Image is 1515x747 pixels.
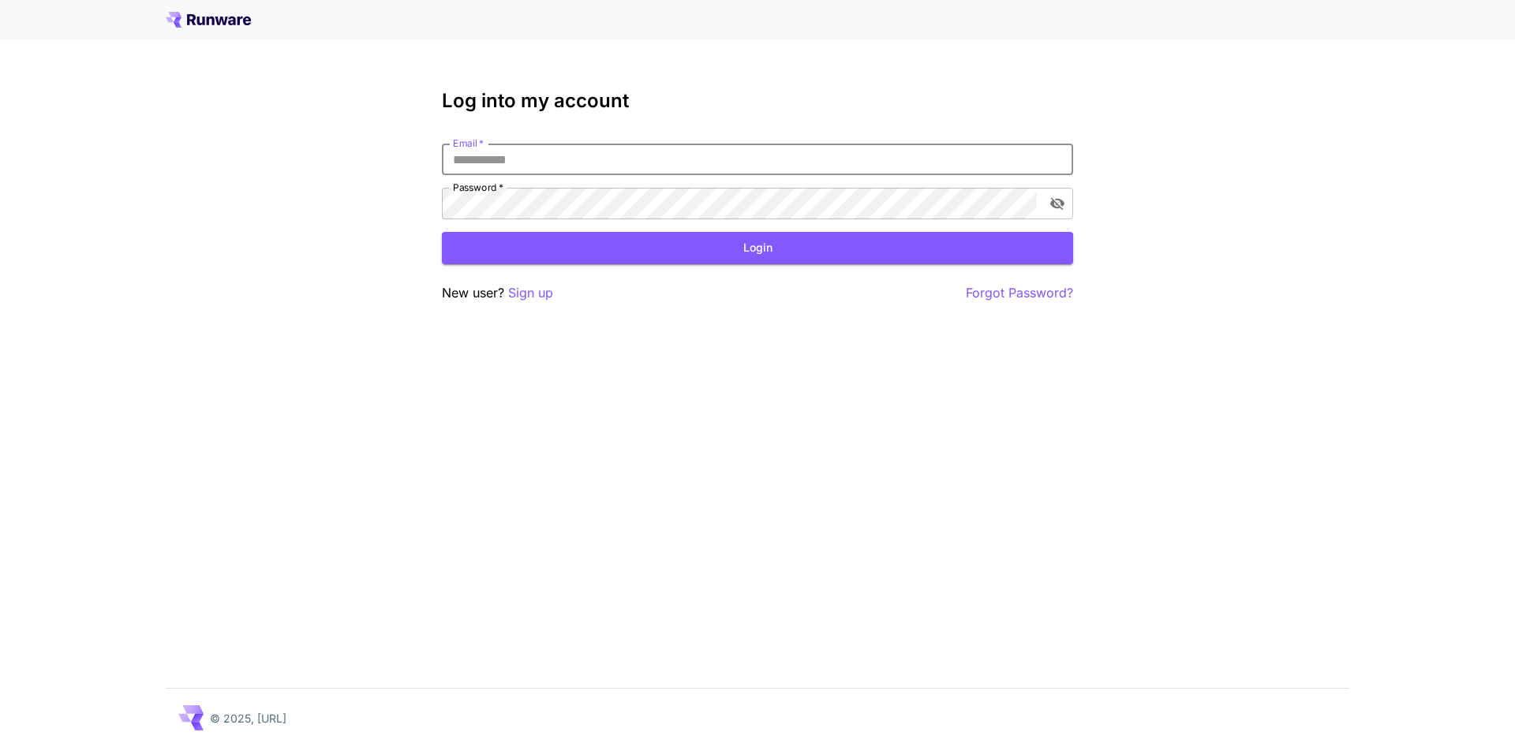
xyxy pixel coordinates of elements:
[966,283,1073,303] button: Forgot Password?
[210,710,286,726] p: © 2025, [URL]
[508,283,553,303] button: Sign up
[442,283,553,303] p: New user?
[1043,189,1072,218] button: toggle password visibility
[453,181,503,194] label: Password
[442,232,1073,264] button: Login
[442,90,1073,112] h3: Log into my account
[453,136,484,150] label: Email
